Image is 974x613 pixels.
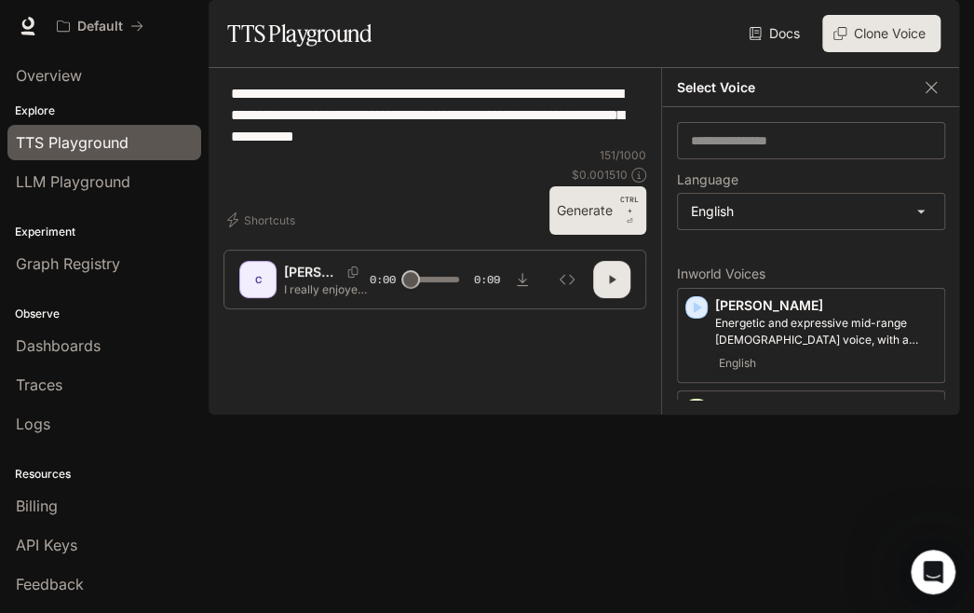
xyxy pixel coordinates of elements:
p: Inworld Voices [677,267,945,280]
p: [PERSON_NAME] [715,399,937,417]
button: Download audio [504,261,541,298]
span: 0:09 [474,270,500,289]
button: GenerateCTRL +⏎ [549,186,646,235]
button: Clone Voice [822,15,940,52]
p: Energetic and expressive mid-range male voice, with a mildly nasal quality [715,315,937,348]
span: English [715,352,760,375]
button: Inspect [548,261,586,298]
p: [PERSON_NAME] [715,296,937,315]
p: 151 / 1000 [600,147,646,163]
h1: TTS Playground [227,15,372,52]
p: Default [77,19,123,34]
div: English [678,194,944,229]
button: Shortcuts [223,205,303,235]
p: CTRL + [620,194,639,216]
p: Language [677,173,738,186]
a: Docs [745,15,807,52]
p: [PERSON_NAME] [284,263,340,281]
button: Copy Voice ID [340,266,366,278]
span: 0:00 [370,270,396,289]
p: $ 0.001510 [572,167,628,183]
p: ⏎ [620,194,639,227]
p: I really enjoyed the song; thank you for that! I'm sorry for the late response. I'm a bit busy [D... [284,281,370,297]
div: C [243,265,273,294]
button: All workspaces [48,7,152,45]
iframe: Intercom live chat [911,550,955,594]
